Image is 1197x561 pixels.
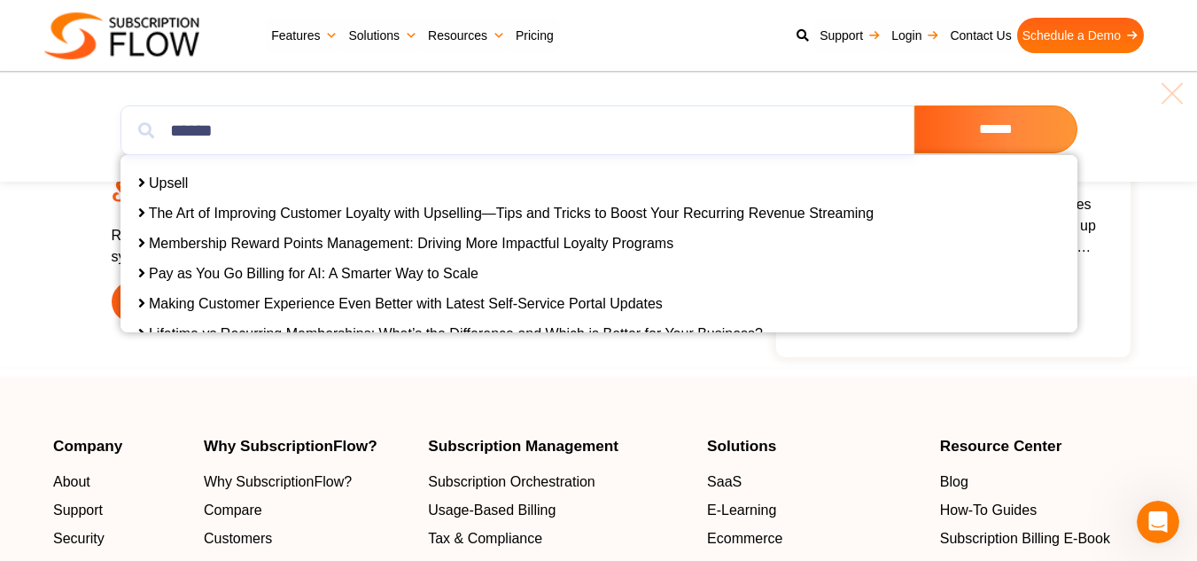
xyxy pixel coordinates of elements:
[428,500,689,521] a: Usage-Based Billing
[940,471,968,493] span: Blog
[204,500,410,521] a: Compare
[53,471,90,493] span: About
[149,236,673,251] a: Membership Reward Points Management: Driving More Impactful Loyalty Programs
[428,471,595,493] span: Subscription Orchestration
[204,528,272,549] span: Customers
[149,206,874,221] a: The Art of Improving Customer Loyalty with Upselling—Tips and Tricks to Boost Your Recurring Reve...
[53,500,103,521] span: Support
[204,500,262,521] span: Compare
[423,18,510,53] a: Resources
[944,18,1016,53] a: Contact Us
[428,500,556,521] span: Usage-Based Billing
[112,173,301,208] span: SubscriptionFlow
[112,281,289,323] a: Schedule a Demo
[428,471,689,493] a: Subscription Orchestration
[428,528,689,549] a: Tax & Compliance
[707,439,922,454] h4: Solutions
[53,500,186,521] a: Support
[112,225,555,268] p: Reimagine the innovative & all-in-one subscription management system to achieve recurring revenue...
[707,528,782,549] span: Ecommerce
[940,528,1110,549] span: Subscription Billing E-Book
[266,18,343,53] a: Features
[204,439,410,454] h4: Why SubscriptionFlow?
[940,500,1144,521] a: How-To Guides
[53,528,186,549] a: Security
[204,528,410,549] a: Customers
[707,500,776,521] span: E-Learning
[886,18,944,53] a: Login
[204,471,352,493] span: Why SubscriptionFlow?
[707,500,922,521] a: E-Learning
[112,142,555,208] h2: Scale and Grow with
[1137,501,1179,543] iframe: Intercom live chat
[428,439,689,454] h4: Subscription Management
[204,471,410,493] a: Why SubscriptionFlow?
[53,528,105,549] span: Security
[53,471,186,493] a: About
[707,471,742,493] span: SaaS
[814,18,886,53] a: Support
[428,528,542,549] span: Tax & Compliance
[940,528,1144,549] a: Subscription Billing E-Book
[44,12,199,59] img: Subscriptionflow
[149,326,763,341] a: Lifetime vs Recurring Memberships: What’s the Difference and Which is Better for Your Business?
[1017,18,1144,53] a: Schedule a Demo
[707,471,922,493] a: SaaS
[940,471,1144,493] a: Blog
[940,500,1037,521] span: How-To Guides
[149,175,188,191] a: Upsell
[53,439,186,454] h4: Company
[940,439,1144,454] h4: Resource Center
[510,18,559,53] a: Pricing
[343,18,423,53] a: Solutions
[149,296,663,311] a: Making Customer Experience Even Better with Latest Self-Service Portal Updates
[149,266,478,281] a: Pay as You Go Billing for AI: A Smarter Way to Scale
[707,528,922,549] a: Ecommerce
